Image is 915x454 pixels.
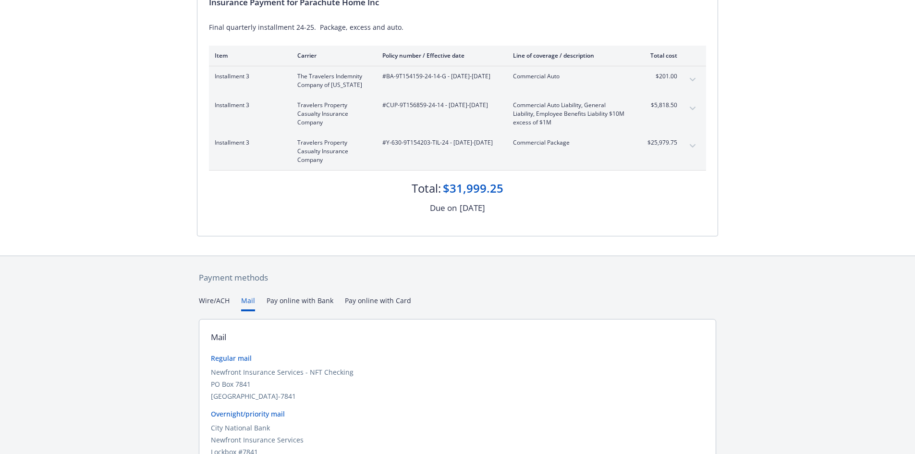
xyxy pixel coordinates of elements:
[513,101,626,127] span: Commercial Auto Liability, General Liability, Employee Benefits Liability $10M excess of $1M
[211,367,704,377] div: Newfront Insurance Services - NFT Checking
[443,180,503,196] div: $31,999.25
[209,22,706,32] div: Final quarterly installment 24-25. Package, excess and auto.
[685,101,700,116] button: expand content
[382,138,498,147] span: #Y-630-9T154203-TIL-24 - [DATE]-[DATE]
[641,101,677,110] span: $5,818.50
[209,66,706,95] div: Installment 3The Travelers Indemnity Company of [US_STATE]#BA-9T154159-24-14-G - [DATE]-[DATE]Com...
[412,180,441,196] div: Total:
[267,295,333,311] button: Pay online with Bank
[297,138,367,164] span: Travelers Property Casualty Insurance Company
[211,331,226,344] div: Mail
[513,72,626,81] span: Commercial Auto
[382,101,498,110] span: #CUP-9T156859-24-14 - [DATE]-[DATE]
[297,101,367,127] span: Travelers Property Casualty Insurance Company
[211,353,704,363] div: Regular mail
[460,202,485,214] div: [DATE]
[382,72,498,81] span: #BA-9T154159-24-14-G - [DATE]-[DATE]
[685,138,700,154] button: expand content
[513,138,626,147] span: Commercial Package
[199,295,230,311] button: Wire/ACH
[215,72,282,81] span: Installment 3
[297,72,367,89] span: The Travelers Indemnity Company of [US_STATE]
[211,409,704,419] div: Overnight/priority mail
[641,72,677,81] span: $201.00
[430,202,457,214] div: Due on
[241,295,255,311] button: Mail
[513,51,626,60] div: Line of coverage / description
[685,72,700,87] button: expand content
[641,138,677,147] span: $25,979.75
[199,271,716,284] div: Payment methods
[297,51,367,60] div: Carrier
[641,51,677,60] div: Total cost
[211,379,704,389] div: PO Box 7841
[215,101,282,110] span: Installment 3
[215,51,282,60] div: Item
[211,391,704,401] div: [GEOGRAPHIC_DATA]-7841
[209,133,706,170] div: Installment 3Travelers Property Casualty Insurance Company#Y-630-9T154203-TIL-24 - [DATE]-[DATE]C...
[211,423,704,433] div: City National Bank
[215,138,282,147] span: Installment 3
[211,435,704,445] div: Newfront Insurance Services
[209,95,706,133] div: Installment 3Travelers Property Casualty Insurance Company#CUP-9T156859-24-14 - [DATE]-[DATE]Comm...
[345,295,411,311] button: Pay online with Card
[382,51,498,60] div: Policy number / Effective date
